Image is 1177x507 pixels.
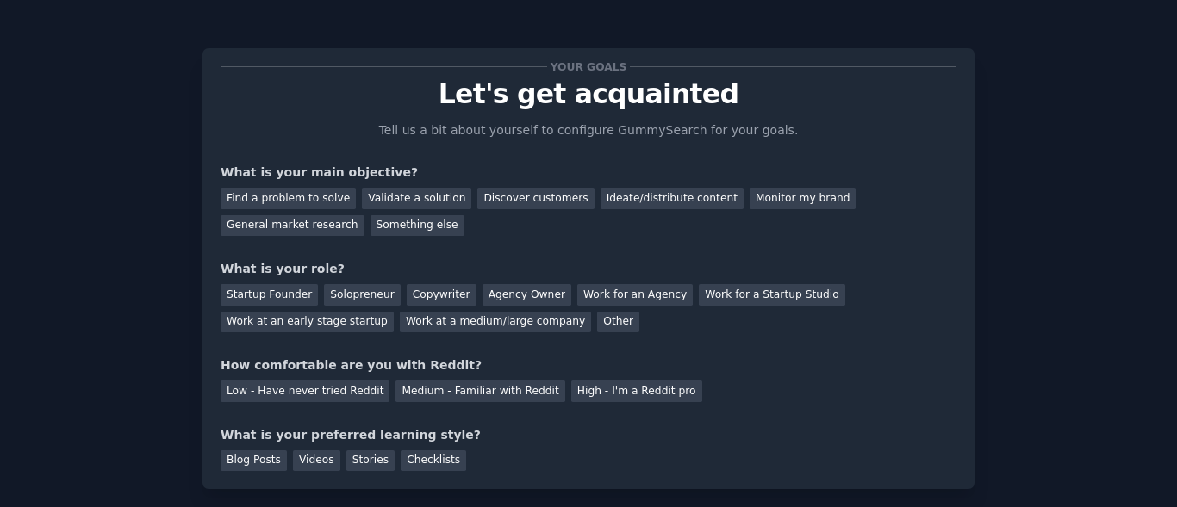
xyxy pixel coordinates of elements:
[400,312,591,333] div: Work at a medium/large company
[221,450,287,472] div: Blog Posts
[221,284,318,306] div: Startup Founder
[346,450,395,472] div: Stories
[221,260,956,278] div: What is your role?
[597,312,639,333] div: Other
[221,188,356,209] div: Find a problem to solve
[407,284,476,306] div: Copywriter
[221,215,364,237] div: General market research
[601,188,744,209] div: Ideate/distribute content
[577,284,693,306] div: Work for an Agency
[547,58,630,76] span: Your goals
[221,164,956,182] div: What is your main objective?
[571,380,702,402] div: High - I'm a Reddit pro
[750,188,856,209] div: Monitor my brand
[371,215,464,237] div: Something else
[371,121,806,139] p: Tell us a bit about yourself to configure GummySearch for your goals.
[395,380,564,402] div: Medium - Familiar with Reddit
[401,450,466,472] div: Checklists
[477,188,594,209] div: Discover customers
[362,188,471,209] div: Validate a solution
[221,312,394,333] div: Work at an early stage startup
[221,356,956,374] div: How comfortable are you with Reddit?
[221,380,389,402] div: Low - Have never tried Reddit
[324,284,400,306] div: Solopreneur
[293,450,340,472] div: Videos
[221,79,956,109] p: Let's get acquainted
[221,426,956,444] div: What is your preferred learning style?
[483,284,571,306] div: Agency Owner
[699,284,844,306] div: Work for a Startup Studio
